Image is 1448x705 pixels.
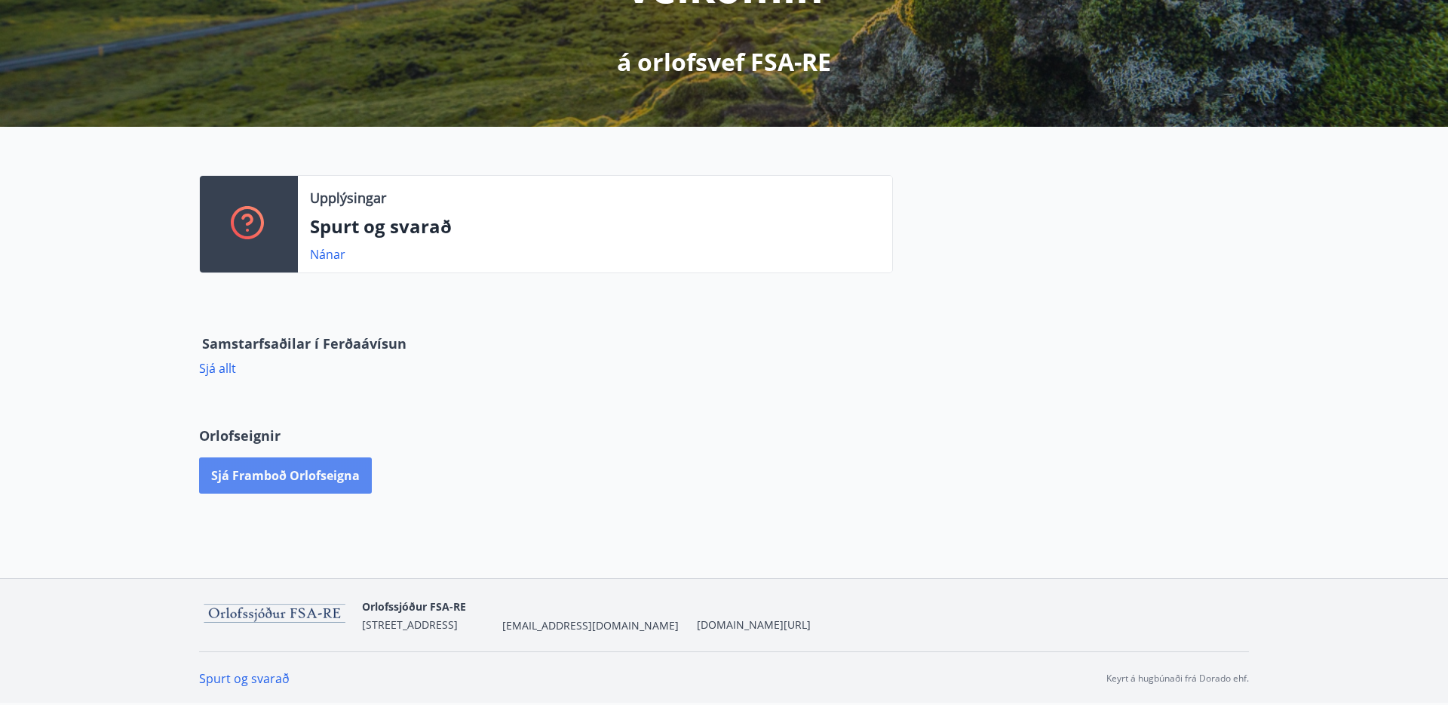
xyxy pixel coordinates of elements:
span: Samstarfsaðilar í Ferðaávísun [202,334,406,353]
p: Upplýsingar [310,188,386,208]
button: Sjá framboð orlofseigna [199,457,372,494]
span: Orlofseignir [199,426,281,445]
p: Keyrt á hugbúnaði frá Dorado ehf. [1106,672,1249,685]
p: Spurt og svarað [310,214,880,239]
span: [STREET_ADDRESS] [362,617,458,632]
p: á orlofsvef FSA-RE [617,45,831,79]
a: Nánar [310,246,345,263]
a: [DOMAIN_NAME][URL] [697,617,811,632]
img: 9KYmDEypRXG94GXCPf4TxXoKKe9FJA8K7GHHUKiP.png [199,599,350,630]
a: Spurt og svarað [199,670,290,687]
a: Sjá allt [199,360,236,377]
span: Orlofssjóður FSA-RE [362,599,466,614]
span: [EMAIL_ADDRESS][DOMAIN_NAME] [502,618,679,633]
